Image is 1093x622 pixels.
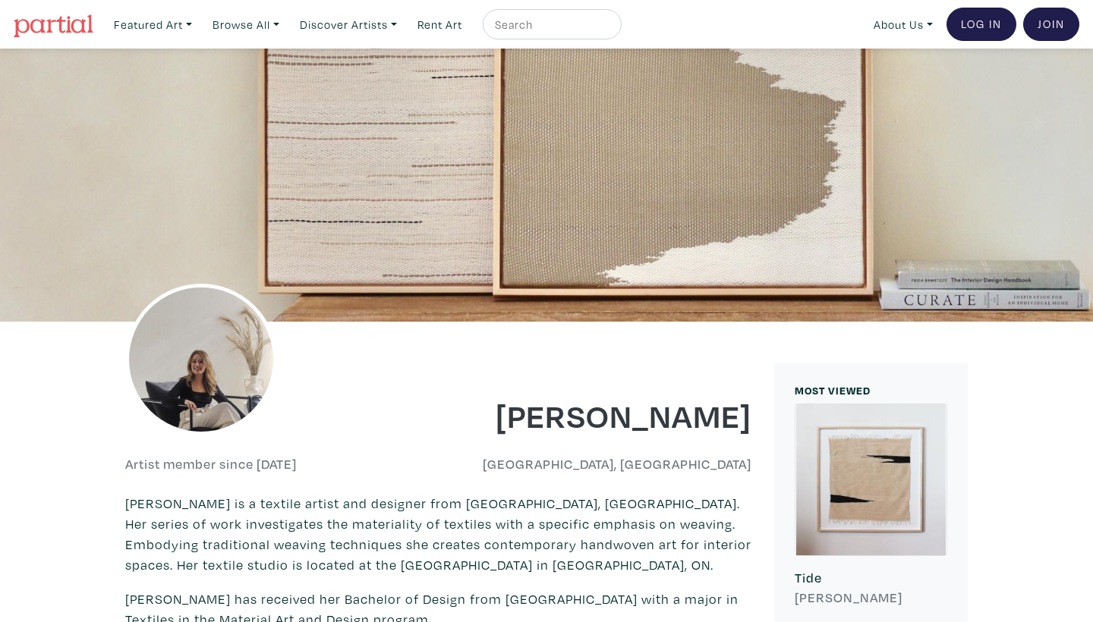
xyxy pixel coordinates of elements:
[795,383,871,397] small: MOST VIEWED
[107,9,199,40] a: Featured Art
[450,394,752,435] h1: [PERSON_NAME]
[450,456,752,473] h6: [GEOGRAPHIC_DATA], [GEOGRAPHIC_DATA]
[293,9,404,40] a: Discover Artists
[125,456,297,473] h6: Artist member since [DATE]
[125,284,277,435] img: phpThumb.php
[1023,8,1079,41] a: Join
[947,8,1016,41] a: Log In
[493,15,607,34] input: Search
[795,570,947,586] h6: Tide
[867,9,940,40] a: About Us
[125,493,751,575] p: [PERSON_NAME] is a textile artist and designer from [GEOGRAPHIC_DATA], [GEOGRAPHIC_DATA]. Her ser...
[206,9,286,40] a: Browse All
[411,9,469,40] a: Rent Art
[795,589,947,606] h6: [PERSON_NAME]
